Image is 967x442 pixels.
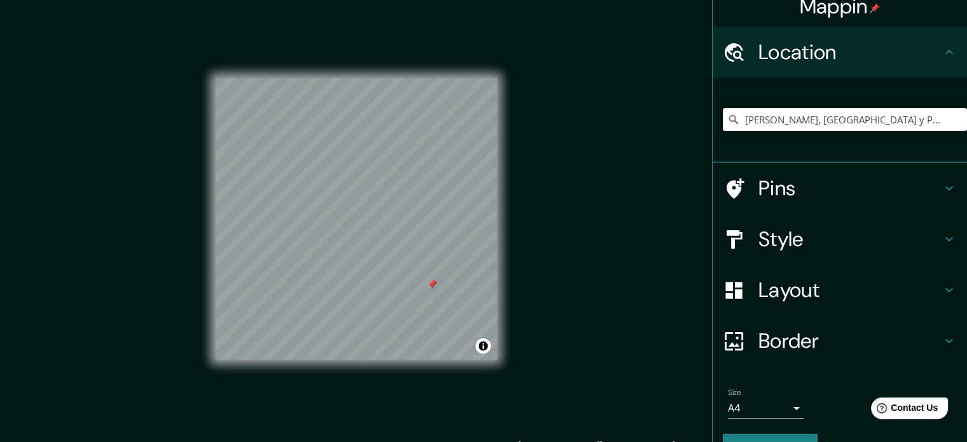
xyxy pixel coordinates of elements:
h4: Border [758,328,942,354]
div: Location [713,27,967,78]
div: A4 [728,398,804,418]
div: Layout [713,265,967,315]
button: Toggle attribution [476,338,491,354]
input: Pick your city or area [723,108,967,131]
div: Style [713,214,967,265]
div: Pins [713,163,967,214]
label: Size [728,387,741,398]
div: Border [713,315,967,366]
iframe: Help widget launcher [854,392,953,428]
h4: Layout [758,277,942,303]
h4: Style [758,226,942,252]
img: pin-icon.png [870,3,880,13]
h4: Location [758,39,942,65]
h4: Pins [758,176,942,201]
canvas: Map [216,78,497,360]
